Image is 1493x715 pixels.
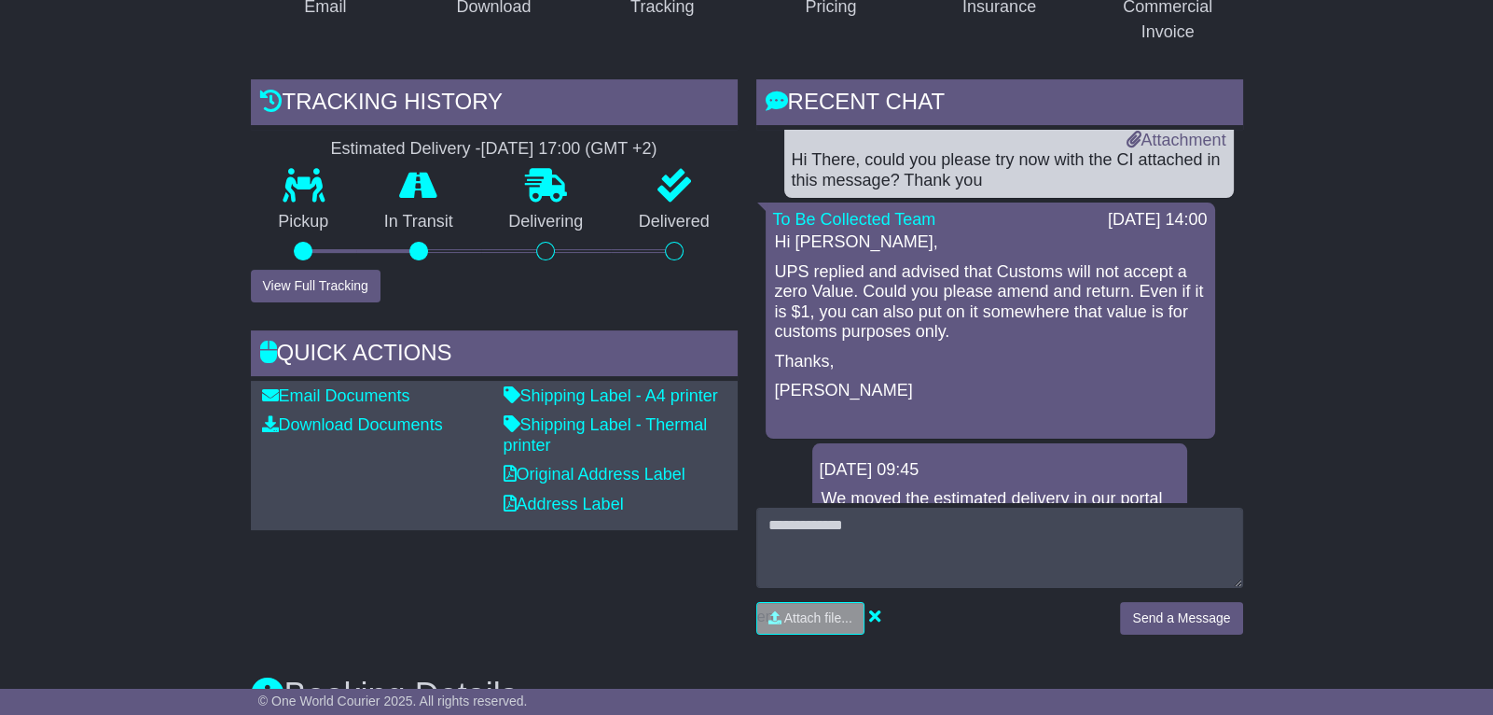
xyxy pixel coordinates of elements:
[251,79,738,130] div: Tracking history
[251,139,738,160] div: Estimated Delivery -
[775,232,1206,253] p: Hi [PERSON_NAME],
[775,262,1206,343] p: UPS replied and advised that Customs will not accept a zero Value. Could you please amend and ret...
[504,495,624,513] a: Address Label
[1108,210,1208,231] div: [DATE] 14:00
[756,79,1243,130] div: RECENT CHAT
[251,270,380,302] button: View Full Tracking
[481,212,612,232] p: Delivering
[1120,602,1242,635] button: Send a Message
[773,210,936,229] a: To Be Collected Team
[775,381,1206,401] p: [PERSON_NAME]
[504,465,685,484] a: Original Address Label
[251,330,738,381] div: Quick Actions
[611,212,738,232] p: Delivered
[1126,131,1225,149] a: Attachment
[251,677,1243,714] h3: Booking Details
[356,212,481,232] p: In Transit
[820,460,1180,481] div: [DATE] 09:45
[504,386,718,405] a: Shipping Label - A4 printer
[258,694,528,708] span: © One World Courier 2025. All rights reserved.
[822,489,1178,550] p: We moved the estimated delivery in our portal from 22/09 to 24/09 while we continue to monitor un...
[504,415,708,455] a: Shipping Label - Thermal printer
[481,139,657,160] div: [DATE] 17:00 (GMT +2)
[262,415,443,434] a: Download Documents
[251,212,357,232] p: Pickup
[775,352,1206,372] p: Thanks,
[262,386,410,405] a: Email Documents
[792,150,1226,190] div: Hi There, could you please try now with the CI attached in this message? Thank you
